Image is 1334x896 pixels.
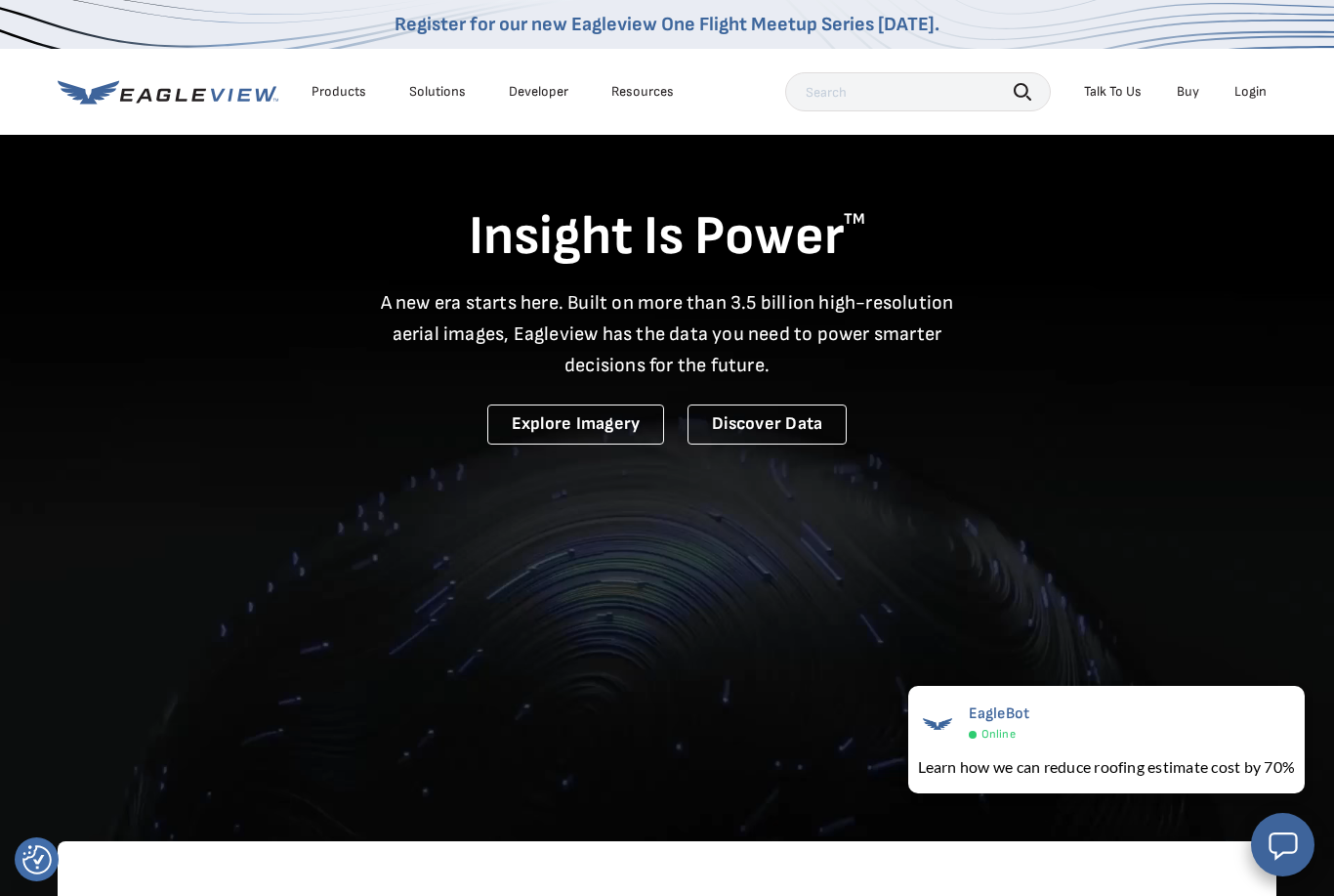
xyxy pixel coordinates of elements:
[395,13,939,36] a: Register for our new Eagleview One Flight Meetup Series [DATE].
[785,72,1051,111] input: Search
[688,405,847,445] a: Discover Data
[22,845,52,875] img: Revisit consent button
[918,755,1295,779] div: Learn how we can reduce roofing estimate cost by 70%
[611,83,674,101] div: Resources
[1251,813,1314,876] button: Open chat window
[312,83,366,101] div: Products
[844,210,865,229] sup: TM
[368,287,966,381] p: A new era starts here. Built on more than 3.5 billion high-resolution aerial images, Eagleview ha...
[1234,83,1267,101] div: Login
[487,405,665,445] a: Explore Imagery
[981,727,1016,742] span: Online
[1177,83,1199,101] a: Buy
[409,83,466,101] div: Solutions
[918,704,957,744] img: EagleBot
[58,203,1276,272] h1: Insight Is Power
[969,704,1030,723] span: EagleBot
[509,83,568,101] a: Developer
[1084,83,1142,101] div: Talk To Us
[22,845,52,875] button: Consent Preferences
